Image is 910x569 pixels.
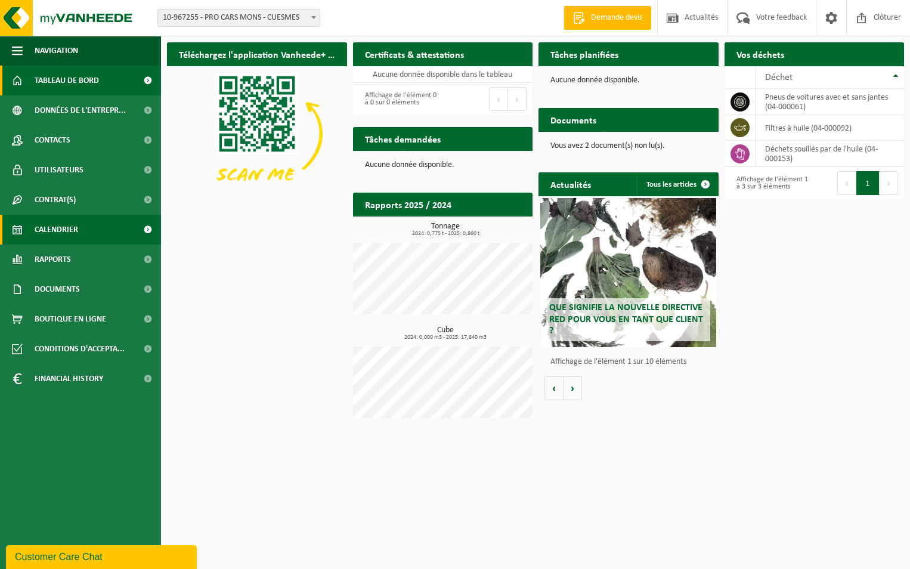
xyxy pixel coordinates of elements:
[540,198,716,347] a: Que signifie la nouvelle directive RED pour vous en tant que client ?
[35,66,99,95] span: Tableau de bord
[359,222,533,237] h3: Tonnage
[549,303,703,335] span: Que signifie la nouvelle directive RED pour vous en tant que client ?
[157,9,320,27] span: 10-967255 - PRO CARS MONS - CUESMES
[35,245,71,274] span: Rapports
[35,334,125,364] span: Conditions d'accepta...
[725,42,796,66] h2: Vos déchets
[35,36,78,66] span: Navigation
[353,42,476,66] h2: Certificats & attestations
[359,335,533,341] span: 2024: 0,000 m3 - 2025: 17,840 m3
[564,6,651,30] a: Demande devis
[35,215,78,245] span: Calendrier
[359,231,533,237] span: 2024: 0,775 t - 2025: 0,860 t
[538,108,608,131] h2: Documents
[756,89,905,115] td: pneus de voitures avec et sans jantes (04-000061)
[564,376,582,400] button: Volgende
[588,12,645,24] span: Demande devis
[538,42,630,66] h2: Tâches planifiées
[35,155,83,185] span: Utilisateurs
[353,66,533,83] td: Aucune donnée disponible dans le tableau
[365,161,521,169] p: Aucune donnée disponible.
[429,216,531,240] a: Consulter les rapports
[359,86,437,112] div: Affichage de l'élément 0 à 0 sur 0 éléments
[765,73,793,82] span: Déchet
[731,170,809,196] div: Affichage de l'élément 1 à 3 sur 3 éléments
[35,274,80,304] span: Documents
[756,141,905,167] td: déchets souillés par de l'huile (04-000153)
[550,358,713,366] p: Affichage de l'élément 1 sur 10 éléments
[35,364,103,394] span: Financial History
[637,172,717,196] a: Tous les articles
[35,304,106,334] span: Boutique en ligne
[353,127,453,150] h2: Tâches demandées
[167,42,347,66] h2: Téléchargez l'application Vanheede+ maintenant!
[158,10,320,26] span: 10-967255 - PRO CARS MONS - CUESMES
[35,185,76,215] span: Contrat(s)
[756,115,905,141] td: filtres à huile (04-000092)
[544,376,564,400] button: Vorige
[35,125,70,155] span: Contacts
[550,76,707,85] p: Aucune donnée disponible.
[856,171,880,195] button: 1
[167,66,347,201] img: Download de VHEPlus App
[353,193,463,216] h2: Rapports 2025 / 2024
[6,543,199,569] iframe: chat widget
[359,326,533,341] h3: Cube
[35,95,126,125] span: Données de l'entrepr...
[538,172,603,196] h2: Actualités
[880,171,898,195] button: Next
[489,87,508,111] button: Previous
[550,142,707,150] p: Vous avez 2 document(s) non lu(s).
[508,87,527,111] button: Next
[837,171,856,195] button: Previous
